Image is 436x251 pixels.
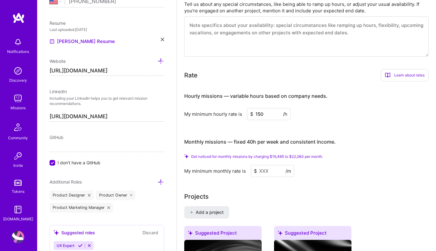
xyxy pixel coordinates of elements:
[184,1,429,14] div: Tell us about any special circumstances, like being able to ramp up hours, or adjust your usual a...
[50,66,164,76] input: http://...
[50,96,164,106] p: Including your LinkedIn helps you to get relevant mission recommendations.
[50,179,82,184] span: Additional Roles
[184,93,328,99] h4: Hourly missions — variable hours based on company needs.
[184,71,198,80] div: Rate
[13,162,23,169] div: Invite
[50,39,54,44] img: Resume
[50,20,66,26] span: Resume
[12,203,24,216] img: guide book
[58,159,100,166] span: I don't have a GitHub
[50,26,164,33] div: Last uploaded: [DATE]
[188,231,193,235] i: icon SuggestedTeams
[50,190,94,200] div: Product Designer
[278,231,282,235] i: icon SuggestedTeams
[250,111,253,117] span: $
[191,154,323,159] span: Get noticed for monthly missions by charging $19,485 to $22,083 per month.
[251,165,294,177] input: XXX
[50,38,115,45] a: [PERSON_NAME] Resume
[381,69,429,81] div: Learn about rates
[184,139,336,145] h4: Monthly missions — fixed 40h per week and consistent income.
[11,105,26,111] div: Missions
[54,229,95,236] div: Suggested roles
[96,190,136,200] div: Product Owner
[190,209,224,215] span: Add a project
[12,188,24,195] div: Tokens
[9,77,27,84] div: Discovery
[12,12,25,24] img: logo
[12,92,24,105] img: teamwork
[385,72,390,78] i: icon BookOpen
[11,120,25,135] img: Community
[12,65,24,77] img: discovery
[190,211,193,214] i: icon PlusBlack
[184,154,189,158] i: Check
[184,226,262,242] div: Suggested Project
[88,194,90,197] i: icon Close
[8,135,28,141] div: Community
[254,168,257,174] span: $
[50,203,113,213] div: Product Marketing Manager
[57,243,74,248] span: UX Expert
[141,229,160,236] button: Discard
[78,243,83,248] i: Accept
[247,108,290,120] input: XXX
[3,216,33,222] div: [DOMAIN_NAME]
[12,231,24,243] img: User Avatar
[50,58,66,64] div: Add other links
[12,36,24,48] img: bell
[50,89,67,94] span: LinkedIn
[286,168,291,174] span: /m
[7,48,29,55] div: Notifications
[87,243,92,248] i: Reject
[50,135,63,140] span: GitHub
[12,150,24,162] img: Invite
[14,180,22,186] img: tokens
[184,192,209,201] div: Projects
[274,226,351,242] div: Suggested Project
[283,111,287,117] span: /h
[54,230,59,235] i: icon SuggestedTeams
[184,168,246,174] div: My minimum monthly rate is
[107,206,110,209] i: icon Close
[130,194,133,197] i: icon Close
[50,58,66,64] span: Website
[161,38,164,41] i: icon Close
[184,111,242,117] div: My minimum hourly rate is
